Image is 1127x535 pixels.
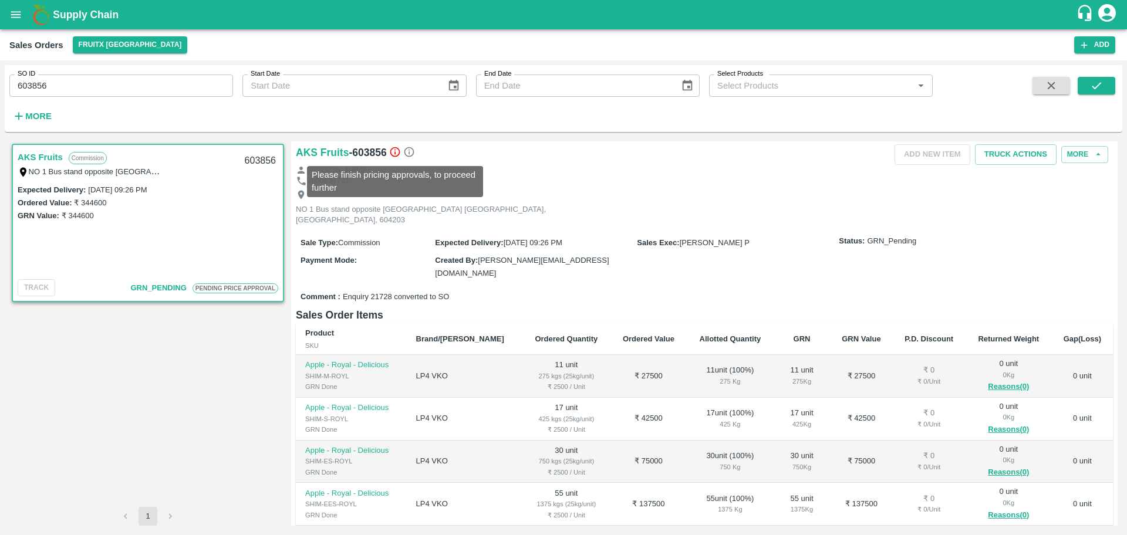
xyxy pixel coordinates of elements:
[301,292,340,303] label: Comment :
[301,256,357,265] label: Payment Mode :
[251,69,280,79] label: Start Date
[637,238,679,247] label: Sales Exec :
[783,493,821,515] div: 55 unit
[18,69,35,79] label: SO ID
[535,334,598,343] b: Ordered Quantity
[696,376,764,387] div: 275 Kg
[696,451,764,472] div: 30 unit ( 100 %)
[1076,4,1096,25] div: customer-support
[978,334,1039,343] b: Returned Weight
[443,75,465,97] button: Choose date
[338,238,380,247] span: Commission
[975,455,1042,465] div: 0 Kg
[53,9,119,21] b: Supply Chain
[830,483,893,526] td: ₹ 137500
[305,499,397,509] div: SHIM-EES-ROYL
[1074,36,1115,53] button: Add
[902,504,956,514] div: ₹ 0 / Unit
[18,211,59,220] label: GRN Value:
[88,185,147,194] label: [DATE] 09:26 PM
[610,441,687,483] td: ₹ 75000
[1064,334,1101,343] b: Gap(Loss)
[305,467,397,478] div: GRN Done
[975,370,1042,380] div: 0 Kg
[1052,398,1113,441] td: 0 unit
[975,358,1042,394] div: 0 unit
[296,204,560,226] p: NO 1 Bus stand opposite [GEOGRAPHIC_DATA] [GEOGRAPHIC_DATA], [GEOGRAPHIC_DATA], 604203
[902,451,956,462] div: ₹ 0
[407,355,522,398] td: LP4 VKO
[139,507,157,526] button: page 1
[680,238,750,247] span: [PERSON_NAME] P
[1052,483,1113,526] td: 0 unit
[610,398,687,441] td: ₹ 42500
[62,211,94,220] label: ₹ 344600
[842,334,880,343] b: GRN Value
[783,408,821,429] div: 17 unit
[29,167,390,176] label: NO 1 Bus stand opposite [GEOGRAPHIC_DATA] [GEOGRAPHIC_DATA], [GEOGRAPHIC_DATA], 604203
[830,441,893,483] td: ₹ 75000
[18,150,63,165] a: AKS Fruits
[29,3,53,26] img: logo
[238,147,283,175] div: 603856
[193,283,278,293] span: PENDING PRICE APPROVAL
[532,456,601,466] div: 750 kgs (25kg/unit)
[830,355,893,398] td: ₹ 27500
[902,419,956,429] div: ₹ 0 / Unit
[305,329,334,337] b: Product
[713,78,910,93] input: Select Products
[9,106,55,126] button: More
[1052,441,1113,483] td: 0 unit
[975,423,1042,436] button: Reasons(0)
[532,499,601,509] div: 1375 kgs (25kg/unit)
[975,380,1042,394] button: Reasons(0)
[73,36,188,53] button: Select DC
[623,334,674,343] b: Ordered Value
[242,75,438,97] input: Start Date
[435,238,503,247] label: Expected Delivery :
[305,445,397,456] p: Apple - Royal - Delicious
[476,75,672,97] input: End Date
[532,371,601,381] div: 275 kgs (25kg/unit)
[522,355,610,398] td: 11 unit
[783,451,821,472] div: 30 unit
[532,414,601,424] div: 425 kgs (25kg/unit)
[902,365,956,376] div: ₹ 0
[9,75,233,97] input: Enter SO ID
[783,462,821,472] div: 750 Kg
[114,507,181,526] nav: pagination navigation
[296,307,1113,323] h6: Sales Order Items
[53,6,1076,23] a: Supply Chain
[522,483,610,526] td: 55 unit
[301,238,338,247] label: Sale Type :
[975,444,1042,479] div: 0 unit
[830,398,893,441] td: ₹ 42500
[1096,2,1118,27] div: account of current user
[794,334,811,343] b: GRN
[305,456,397,466] div: SHIM-ES-ROYL
[2,1,29,28] button: open drawer
[532,381,601,392] div: ₹ 2500 / Unit
[902,376,956,387] div: ₹ 0 / Unit
[975,412,1042,422] div: 0 Kg
[484,69,511,79] label: End Date
[1061,146,1108,163] button: More
[783,365,821,387] div: 11 unit
[435,256,609,277] span: [PERSON_NAME][EMAIL_ADDRESS][DOMAIN_NAME]
[407,398,522,441] td: LP4 VKO
[696,408,764,429] div: 17 unit ( 100 %)
[131,283,187,292] span: GRN_Pending
[305,424,397,435] div: GRN Done
[305,414,397,424] div: SHIM-S-ROYL
[407,441,522,483] td: LP4 VKO
[305,381,397,392] div: GRN Done
[532,467,601,478] div: ₹ 2500 / Unit
[74,198,106,207] label: ₹ 344600
[975,144,1057,165] button: Truck Actions
[975,509,1042,522] button: Reasons(0)
[1052,355,1113,398] td: 0 unit
[296,144,349,161] a: AKS Fruits
[975,466,1042,479] button: Reasons(0)
[717,69,763,79] label: Select Products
